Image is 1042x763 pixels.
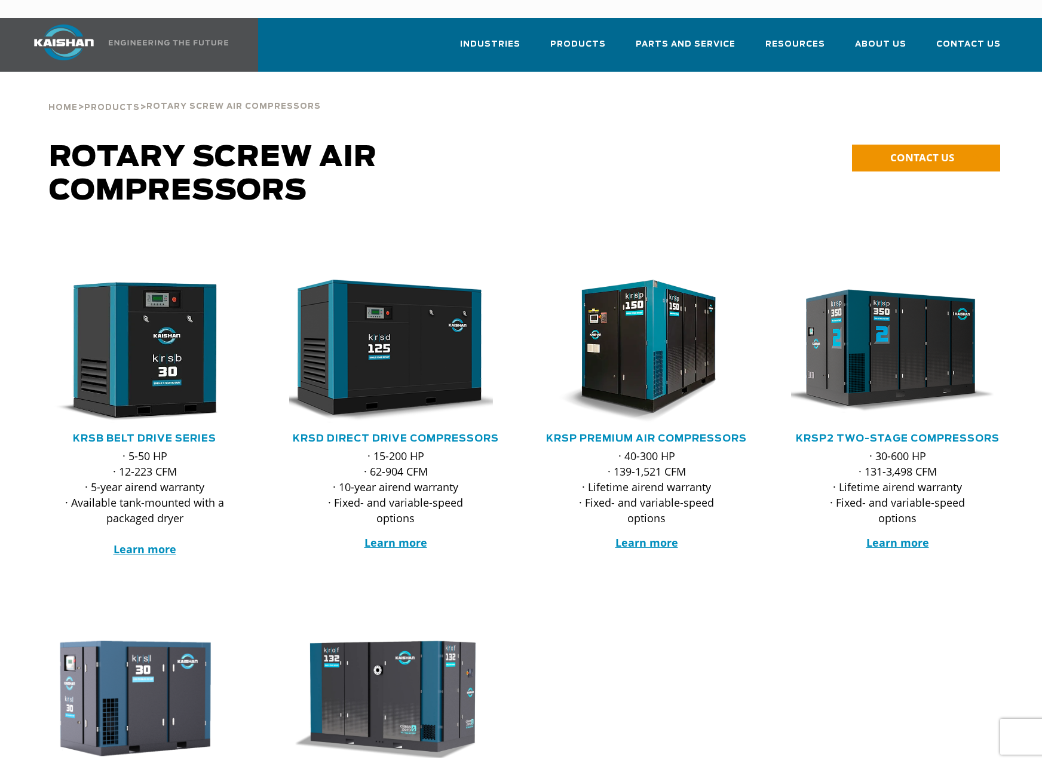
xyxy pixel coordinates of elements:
a: Products [550,29,606,69]
div: > > [48,72,321,117]
span: Resources [765,38,825,51]
span: Parts and Service [636,38,735,51]
a: CONTACT US [852,145,1000,171]
a: Learn more [615,535,678,550]
span: About Us [855,38,906,51]
p: · 30-600 HP · 131-3,498 CFM · Lifetime airend warranty · Fixed- and variable-speed options [815,448,980,526]
a: About Us [855,29,906,69]
div: krsp350 [791,280,1004,423]
div: krsl30 [38,638,251,759]
img: krsp150 [531,280,744,423]
span: Contact Us [936,38,1001,51]
img: Engineering the future [109,40,228,45]
div: krof132 [289,638,502,759]
a: KRSP2 Two-Stage Compressors [796,434,1000,443]
img: krsl30 [29,638,242,759]
div: krsp150 [540,280,753,423]
span: CONTACT US [890,151,954,164]
span: Products [84,104,140,112]
a: Parts and Service [636,29,735,69]
p: · 15-200 HP · 62-904 CFM · 10-year airend warranty · Fixed- and variable-speed options [313,448,478,526]
a: Learn more [866,535,929,550]
a: Kaishan USA [19,18,231,72]
img: krsp350 [782,280,995,423]
span: Home [48,104,78,112]
a: KRSP Premium Air Compressors [546,434,747,443]
div: krsb30 [38,280,251,423]
img: kaishan logo [19,24,109,60]
img: krof132 [280,638,493,759]
span: Rotary Screw Air Compressors [146,103,321,111]
p: · 5-50 HP · 12-223 CFM · 5-year airend warranty · Available tank-mounted with a packaged dryer [62,448,227,557]
a: Resources [765,29,825,69]
a: Industries [460,29,520,69]
img: krsd125 [280,280,493,423]
a: Home [48,102,78,112]
span: Industries [460,38,520,51]
a: Learn more [114,542,176,556]
span: Rotary Screw Air Compressors [49,143,377,206]
img: krsb30 [29,280,242,423]
a: KRSD Direct Drive Compressors [293,434,499,443]
p: · 40-300 HP · 139-1,521 CFM · Lifetime airend warranty · Fixed- and variable-speed options [564,448,729,526]
a: Contact Us [936,29,1001,69]
a: Products [84,102,140,112]
div: krsd125 [289,280,502,423]
span: Products [550,38,606,51]
a: Learn more [364,535,427,550]
a: KRSB Belt Drive Series [73,434,216,443]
